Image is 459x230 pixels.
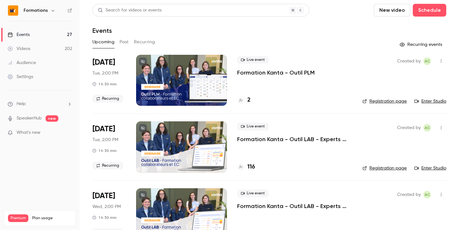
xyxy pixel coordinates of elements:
[17,129,40,136] span: What's new
[92,215,117,220] div: 1 h 30 min
[8,74,33,80] div: Settings
[237,96,251,104] a: 2
[8,60,36,66] div: Audience
[237,163,255,171] a: 116
[92,70,118,76] span: Tue, 2:00 PM
[237,69,315,76] a: Formation Kanta - Outil PLM
[237,56,269,64] span: Live event
[8,5,18,16] img: Formations
[237,123,269,130] span: Live event
[397,124,421,132] span: Created by
[32,216,72,221] span: Plan usage
[8,32,30,38] div: Events
[46,115,58,122] span: new
[247,96,251,104] h4: 2
[247,163,255,171] h4: 116
[397,191,421,198] span: Created by
[423,191,431,198] span: Anaïs Cachelou
[92,55,126,106] div: Sep 9 Tue, 2:00 PM (Europe/Paris)
[237,190,269,197] span: Live event
[423,57,431,65] span: Anaïs Cachelou
[120,37,129,47] button: Past
[425,57,430,65] span: AC
[414,98,446,104] a: Enter Studio
[92,191,115,201] span: [DATE]
[8,46,30,52] div: Videos
[362,98,407,104] a: Registration page
[17,101,26,107] span: Help
[92,162,123,169] span: Recurring
[17,115,42,122] a: SpeakerHub
[374,4,410,17] button: New video
[92,95,123,103] span: Recurring
[92,137,118,143] span: Tue, 2:00 PM
[8,101,72,107] li: help-dropdown-opener
[237,202,352,210] a: Formation Kanta - Outil LAB - Experts Comptables & Collaborateurs
[92,121,126,172] div: Sep 9 Tue, 2:00 PM (Europe/Paris)
[92,204,121,210] span: Wed, 2:00 PM
[92,37,114,47] button: Upcoming
[92,27,112,34] h1: Events
[92,148,117,153] div: 1 h 30 min
[413,4,446,17] button: Schedule
[237,135,352,143] a: Formation Kanta - Outil LAB - Experts Comptables & Collaborateurs
[425,124,430,132] span: AC
[414,165,446,171] a: Enter Studio
[362,165,407,171] a: Registration page
[98,7,162,14] div: Search for videos or events
[24,7,48,14] h6: Formations
[423,124,431,132] span: Anaïs Cachelou
[397,57,421,65] span: Created by
[425,191,430,198] span: AC
[64,130,72,136] iframe: Noticeable Trigger
[92,57,115,68] span: [DATE]
[134,37,155,47] button: Recurring
[92,124,115,134] span: [DATE]
[8,214,28,222] span: Premium
[397,40,446,50] button: Recurring events
[92,82,117,87] div: 1 h 30 min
